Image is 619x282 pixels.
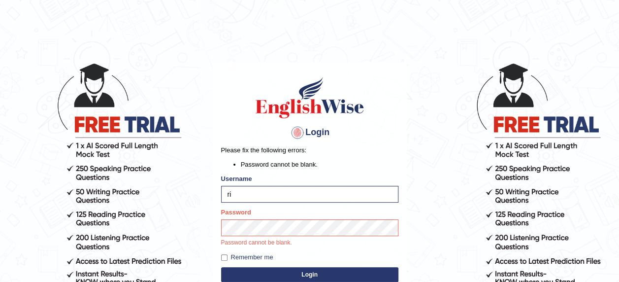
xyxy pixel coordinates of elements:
[221,125,398,141] h4: Login
[221,208,251,217] label: Password
[221,145,398,155] p: Please fix the following errors:
[221,267,398,282] button: Login
[221,254,228,261] input: Remember me
[221,174,252,183] label: Username
[241,160,398,169] li: Password cannot be blank.
[221,239,398,247] p: Password cannot be blank.
[254,75,366,120] img: Logo of English Wise sign in for intelligent practice with AI
[221,252,273,262] label: Remember me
